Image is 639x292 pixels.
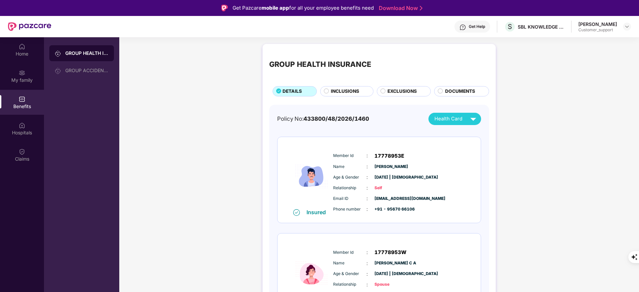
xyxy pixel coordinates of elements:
span: : [366,184,368,192]
span: [EMAIL_ADDRESS][DOMAIN_NAME] [374,196,408,202]
button: Health Card [428,113,481,125]
span: Member Id [333,153,366,159]
span: Age & Gender [333,174,366,181]
span: Age & Gender [333,271,366,277]
strong: mobile app [262,5,289,11]
span: 433800/48/2026/1460 [304,115,369,122]
img: svg+xml;base64,PHN2ZyBpZD0iQmVuZWZpdHMiIHhtbG5zPSJodHRwOi8vd3d3LnczLm9yZy8yMDAwL3N2ZyIgd2lkdGg9Ij... [19,96,25,102]
span: : [366,260,368,267]
img: icon [292,144,331,209]
span: S [508,23,512,31]
span: : [366,281,368,288]
span: Member Id [333,249,366,256]
span: : [366,174,368,181]
span: DOCUMENTS [445,88,475,95]
span: : [366,270,368,278]
span: Relationship [333,281,366,288]
span: Phone number [333,206,366,213]
span: Email ID [333,196,366,202]
div: GROUP HEALTH INSURANCE [65,50,109,57]
img: svg+xml;base64,PHN2ZyBpZD0iSG9zcGl0YWxzIiB4bWxucz0iaHR0cDovL3d3dy53My5vcmcvMjAwMC9zdmciIHdpZHRoPS... [19,122,25,129]
img: Logo [221,5,228,11]
span: 17778953E [374,152,404,160]
span: Health Card [434,115,462,123]
div: Get Help [469,24,485,29]
div: [PERSON_NAME] [578,21,617,27]
img: svg+xml;base64,PHN2ZyBpZD0iSGVscC0zMngzMiIgeG1sbnM9Imh0dHA6Ly93d3cudzMub3JnLzIwMDAvc3ZnIiB3aWR0aD... [459,24,466,31]
img: svg+xml;base64,PHN2ZyBpZD0iRHJvcGRvd24tMzJ4MzIiIHhtbG5zPSJodHRwOi8vd3d3LnczLm9yZy8yMDAwL3N2ZyIgd2... [624,24,630,29]
img: svg+xml;base64,PHN2ZyBpZD0iSG9tZSIgeG1sbnM9Imh0dHA6Ly93d3cudzMub3JnLzIwMDAvc3ZnIiB3aWR0aD0iMjAiIG... [19,43,25,50]
span: EXCLUSIONS [387,88,417,95]
div: Policy No: [277,114,369,123]
img: svg+xml;base64,PHN2ZyB3aWR0aD0iMjAiIGhlaWdodD0iMjAiIHZpZXdCb3g9IjAgMCAyMCAyMCIgZmlsbD0ibm9uZSIgeG... [55,50,61,57]
span: [DATE] | [DEMOGRAPHIC_DATA] [374,174,408,181]
span: [PERSON_NAME] C A [374,260,408,266]
span: 17778953W [374,248,406,256]
span: : [366,163,368,170]
span: Spouse [374,281,408,288]
span: INCLUSIONS [331,88,359,95]
img: svg+xml;base64,PHN2ZyB3aWR0aD0iMjAiIGhlaWdodD0iMjAiIHZpZXdCb3g9IjAgMCAyMCAyMCIgZmlsbD0ibm9uZSIgeG... [55,68,61,74]
div: SBL KNOWLEDGE SERVICES PRIVATE LIMITED [518,24,564,30]
div: Get Pazcare for all your employee benefits need [233,4,374,12]
span: : [366,195,368,202]
img: New Pazcare Logo [8,22,51,31]
span: +91 - 95670 66106 [374,206,408,213]
div: Insured [307,209,330,216]
div: GROUP HEALTH INSURANCE [269,59,371,70]
img: svg+xml;base64,PHN2ZyB4bWxucz0iaHR0cDovL3d3dy53My5vcmcvMjAwMC9zdmciIHdpZHRoPSIxNiIgaGVpZ2h0PSIxNi... [293,209,300,216]
span: : [366,152,368,159]
span: Relationship [333,185,366,191]
div: Customer_support [578,27,617,33]
span: Name [333,164,366,170]
img: svg+xml;base64,PHN2ZyB4bWxucz0iaHR0cDovL3d3dy53My5vcmcvMjAwMC9zdmciIHZpZXdCb3g9IjAgMCAyNCAyNCIgd2... [467,113,479,125]
img: svg+xml;base64,PHN2ZyB3aWR0aD0iMjAiIGhlaWdodD0iMjAiIHZpZXdCb3g9IjAgMCAyMCAyMCIgZmlsbD0ibm9uZSIgeG... [19,70,25,76]
span: : [366,206,368,213]
a: Download Now [379,5,420,12]
div: GROUP ACCIDENTAL INSURANCE [65,68,109,73]
img: Stroke [420,5,422,12]
span: Name [333,260,366,266]
span: : [366,249,368,256]
span: Self [374,185,408,191]
span: DETAILS [283,88,302,95]
span: [PERSON_NAME] [374,164,408,170]
img: svg+xml;base64,PHN2ZyBpZD0iQ2xhaW0iIHhtbG5zPSJodHRwOi8vd3d3LnczLm9yZy8yMDAwL3N2ZyIgd2lkdGg9IjIwIi... [19,148,25,155]
span: [DATE] | [DEMOGRAPHIC_DATA] [374,271,408,277]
